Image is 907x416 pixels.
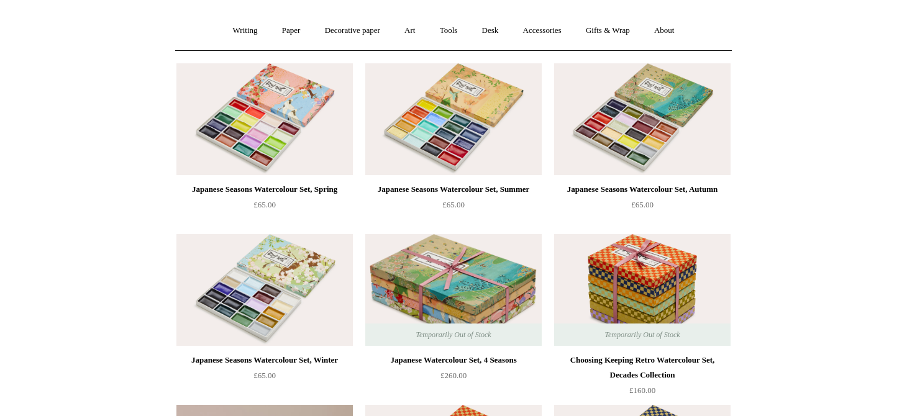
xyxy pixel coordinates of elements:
span: £65.00 [631,200,654,209]
span: Temporarily Out of Stock [592,323,692,346]
span: £65.00 [253,371,276,380]
a: Japanese Seasons Watercolour Set, Winter Japanese Seasons Watercolour Set, Winter [176,234,353,346]
img: Choosing Keeping Retro Watercolour Set, Decades Collection [554,234,731,346]
div: Japanese Seasons Watercolour Set, Winter [180,353,350,368]
div: Japanese Watercolour Set, 4 Seasons [368,353,539,368]
img: Japanese Seasons Watercolour Set, Summer [365,63,542,175]
a: Art [393,14,426,47]
div: Japanese Seasons Watercolour Set, Autumn [557,182,727,197]
a: Accessories [512,14,573,47]
a: Decorative paper [314,14,391,47]
img: Japanese Seasons Watercolour Set, Spring [176,63,353,175]
div: Choosing Keeping Retro Watercolour Set, Decades Collection [557,353,727,382]
a: Japanese Seasons Watercolour Set, Summer £65.00 [365,182,542,233]
a: Desk [471,14,510,47]
span: £260.00 [440,371,467,380]
a: Japanese Seasons Watercolour Set, Spring Japanese Seasons Watercolour Set, Spring [176,63,353,175]
a: Japanese Seasons Watercolour Set, Summer Japanese Seasons Watercolour Set, Summer [365,63,542,175]
span: £65.00 [442,200,465,209]
a: Tools [429,14,469,47]
a: Japanese Seasons Watercolour Set, Winter £65.00 [176,353,353,404]
a: Japanese Watercolour Set, 4 Seasons Japanese Watercolour Set, 4 Seasons Temporarily Out of Stock [365,234,542,346]
div: Japanese Seasons Watercolour Set, Spring [180,182,350,197]
a: Japanese Seasons Watercolour Set, Spring £65.00 [176,182,353,233]
a: About [643,14,686,47]
a: Paper [271,14,312,47]
a: Choosing Keeping Retro Watercolour Set, Decades Collection £160.00 [554,353,731,404]
img: Japanese Seasons Watercolour Set, Winter [176,234,353,346]
span: £65.00 [253,200,276,209]
a: Gifts & Wrap [575,14,641,47]
a: Japanese Seasons Watercolour Set, Autumn Japanese Seasons Watercolour Set, Autumn [554,63,731,175]
img: Japanese Seasons Watercolour Set, Autumn [554,63,731,175]
a: Choosing Keeping Retro Watercolour Set, Decades Collection Choosing Keeping Retro Watercolour Set... [554,234,731,346]
span: £160.00 [629,386,655,395]
div: Japanese Seasons Watercolour Set, Summer [368,182,539,197]
a: Japanese Seasons Watercolour Set, Autumn £65.00 [554,182,731,233]
a: Japanese Watercolour Set, 4 Seasons £260.00 [365,353,542,404]
a: Writing [222,14,269,47]
span: Temporarily Out of Stock [403,323,503,346]
img: Japanese Watercolour Set, 4 Seasons [365,234,542,346]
